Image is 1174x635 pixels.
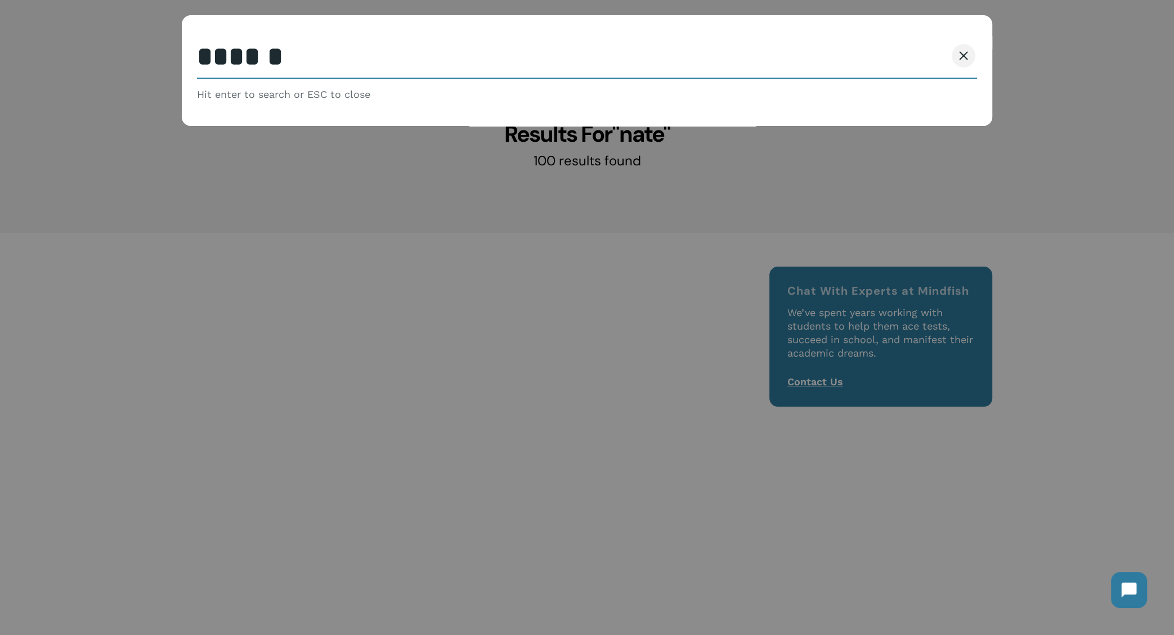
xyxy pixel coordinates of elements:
p: We’ve spent years working with students to help them ace tests, succeed in school, and manifest t... [787,306,975,375]
a: Contact Us [787,376,843,388]
span: 100 results found [534,152,641,169]
span: Hit enter to search or ESC to close [197,88,370,101]
span: "nate" [612,119,670,148]
iframe: Chatbot [1100,561,1158,619]
h1: Results For [182,120,992,148]
input: Search [197,36,978,79]
h4: Chat With Experts at Mindfish [787,284,975,298]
